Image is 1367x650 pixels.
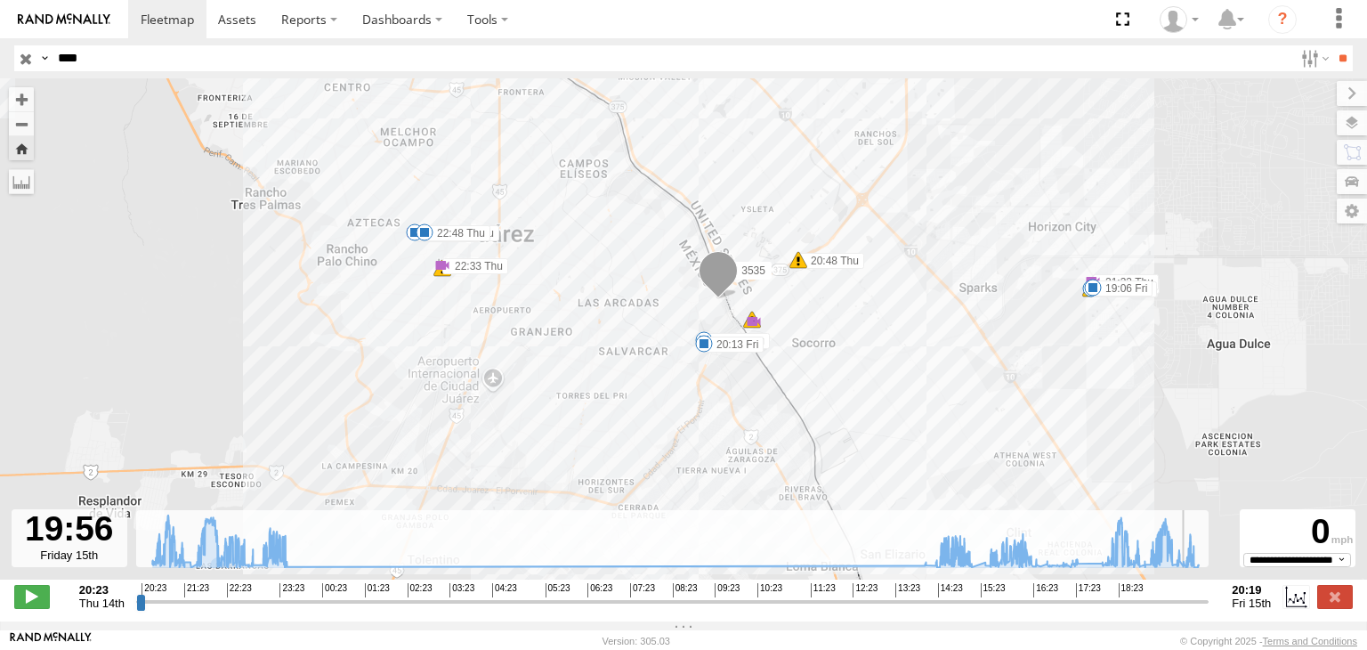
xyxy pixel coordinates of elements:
span: 14:23 [938,583,963,597]
span: 04:23 [492,583,517,597]
label: Search Filter Options [1294,45,1332,71]
a: Terms and Conditions [1263,636,1357,646]
span: Fri 15th Aug 2025 [1232,597,1271,610]
span: 08:23 [673,583,698,597]
label: Measure [9,169,34,194]
button: Zoom Home [9,136,34,160]
strong: 20:23 [79,583,125,597]
label: 21:33 Thu [1093,274,1159,290]
label: 23:35 Thu [704,333,770,349]
div: Irving Rodriguez [1153,6,1205,33]
button: Zoom out [9,111,34,136]
span: 16:23 [1033,583,1058,597]
label: 22:33 Thu [442,258,508,274]
label: 19:06 Fri [1093,280,1153,297]
span: 05:23 [546,583,570,597]
span: 23:23 [279,583,304,597]
label: Play/Stop [14,585,50,608]
img: rand-logo.svg [18,13,110,26]
span: 07:23 [630,583,655,597]
div: 21 [743,311,761,329]
span: 22:23 [227,583,252,597]
i: ? [1268,5,1297,34]
span: 09:23 [715,583,740,597]
label: 20:48 Thu [798,253,864,269]
span: 02:23 [408,583,433,597]
span: 10:23 [757,583,782,597]
span: 21:23 [184,583,209,597]
span: Thu 14th Aug 2025 [79,597,125,610]
div: 12 [745,313,763,330]
a: Visit our Website [10,632,92,650]
label: Map Settings [1337,199,1367,223]
span: 17:23 [1076,583,1101,597]
label: 22:48 Thu [425,225,490,241]
span: 13:23 [895,583,920,597]
span: 3535 [741,264,765,277]
span: 12:23 [853,583,878,597]
span: 03:23 [449,583,474,597]
label: 20:13 Fri [704,337,764,353]
span: 18:23 [1119,583,1144,597]
strong: 20:19 [1232,583,1271,597]
div: 0 [1242,512,1353,552]
span: 20:23 [142,583,166,597]
span: 00:23 [322,583,347,597]
label: Close [1317,585,1353,608]
span: 11:23 [811,583,836,597]
div: © Copyright 2025 - [1180,636,1357,646]
div: Version: 305.03 [603,636,670,646]
span: 15:23 [981,583,1006,597]
button: Zoom in [9,87,34,111]
label: Search Query [37,45,52,71]
span: 06:23 [587,583,612,597]
span: 01:23 [365,583,390,597]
